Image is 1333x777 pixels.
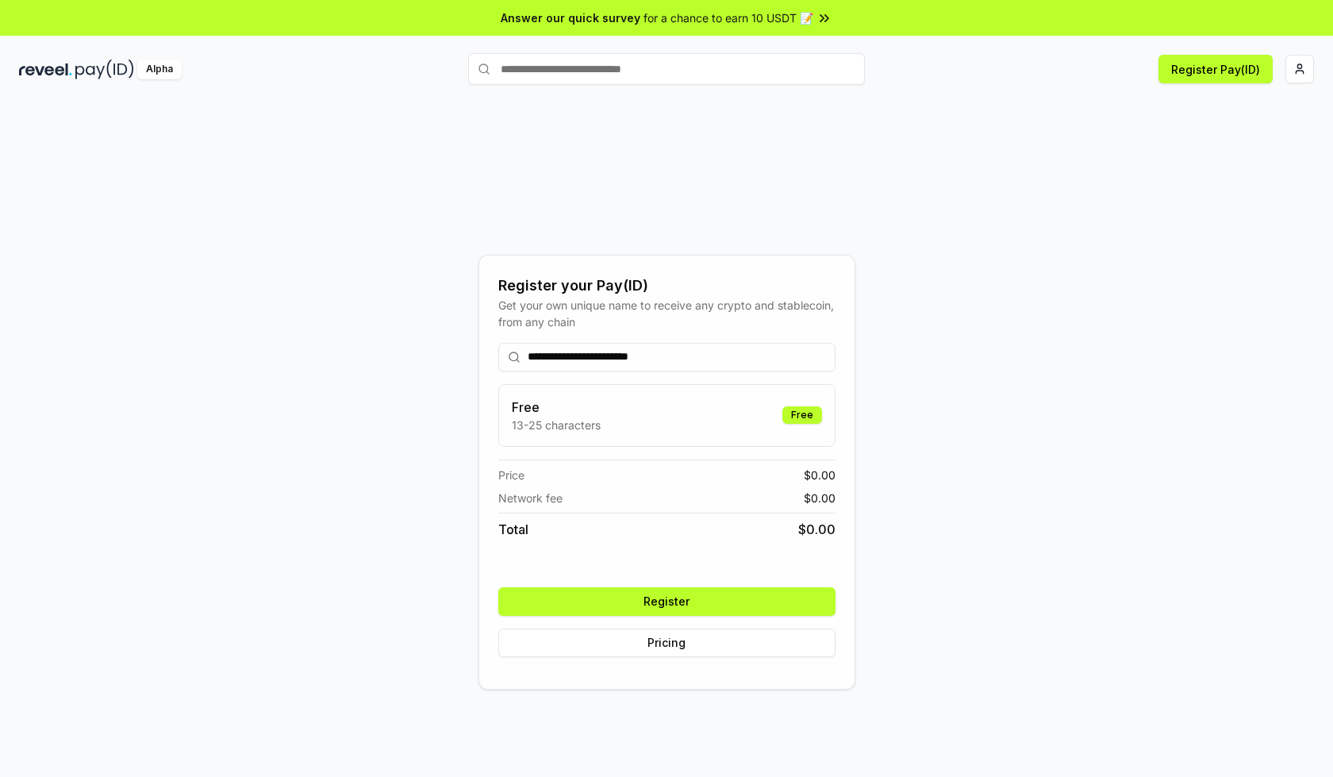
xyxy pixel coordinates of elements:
div: Register your Pay(ID) [498,275,836,297]
p: 13-25 characters [512,417,601,433]
span: Network fee [498,490,563,506]
button: Register [498,587,836,616]
button: Pricing [498,629,836,657]
button: Register Pay(ID) [1158,55,1273,83]
span: $ 0.00 [804,467,836,483]
span: $ 0.00 [804,490,836,506]
div: Alpha [137,60,182,79]
span: Total [498,520,528,539]
span: $ 0.00 [798,520,836,539]
div: Get your own unique name to receive any crypto and stablecoin, from any chain [498,297,836,330]
img: reveel_dark [19,60,72,79]
span: Answer our quick survey [501,10,640,26]
h3: Free [512,398,601,417]
div: Free [782,406,822,424]
img: pay_id [75,60,134,79]
span: for a chance to earn 10 USDT 📝 [643,10,813,26]
span: Price [498,467,524,483]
